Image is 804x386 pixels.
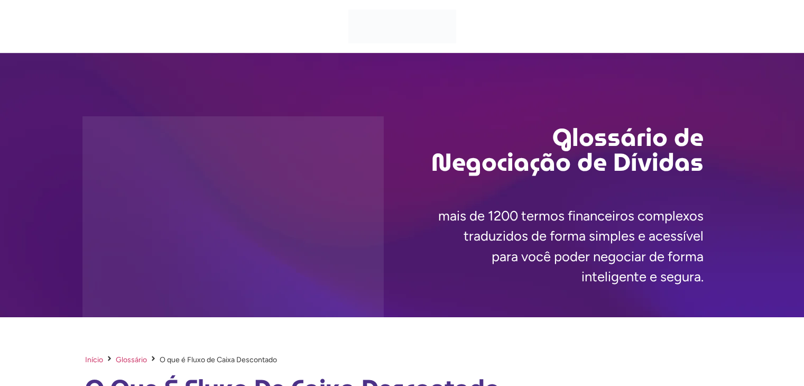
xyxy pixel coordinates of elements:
p: mais de 1200 termos financeiros complexos traduzidos de forma simples e acessível para você poder... [402,206,704,287]
img: Cabe no Meu Bolso [348,10,456,43]
a: Início [85,354,103,365]
span: O que é Fluxo de Caixa Descontado [160,354,277,365]
h2: Glossário de Negociação de Dívidas [402,125,704,174]
a: Glossário [116,354,147,365]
